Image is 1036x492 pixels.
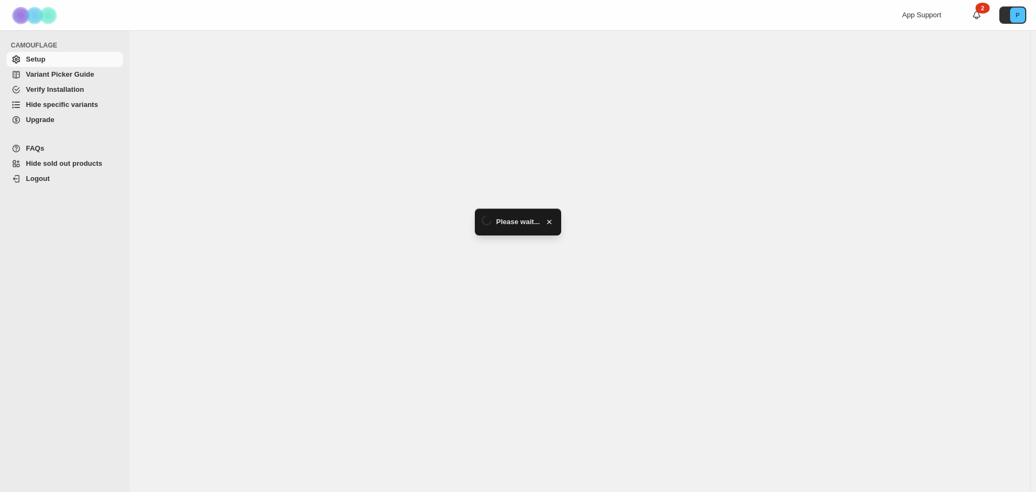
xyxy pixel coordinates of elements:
a: 2 [971,10,982,21]
a: Upgrade [6,112,123,127]
span: Setup [26,55,45,63]
a: Logout [6,171,123,186]
text: P [1015,12,1019,18]
span: Please wait... [496,217,540,227]
button: Avatar with initials P [999,6,1026,24]
span: Hide specific variants [26,100,98,109]
img: Camouflage [9,1,63,30]
span: Upgrade [26,116,54,124]
span: Variant Picker Guide [26,70,94,78]
span: Avatar with initials P [1010,8,1025,23]
a: FAQs [6,141,123,156]
span: Logout [26,174,50,183]
span: Verify Installation [26,85,84,93]
span: FAQs [26,144,44,152]
div: 2 [976,3,990,14]
span: App Support [902,11,941,19]
a: Variant Picker Guide [6,67,123,82]
a: Hide specific variants [6,97,123,112]
span: CAMOUFLAGE [11,41,124,50]
a: Verify Installation [6,82,123,97]
span: Hide sold out products [26,159,103,167]
a: Setup [6,52,123,67]
a: Hide sold out products [6,156,123,171]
